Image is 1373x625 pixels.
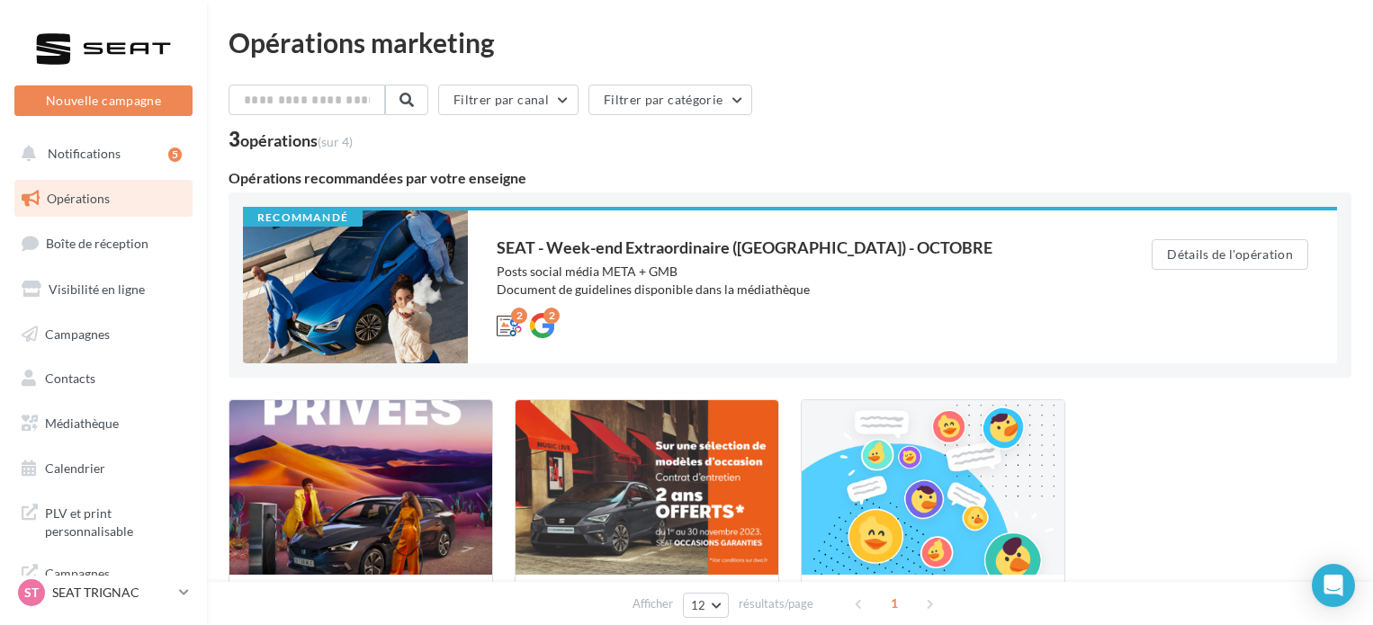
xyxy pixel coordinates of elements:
span: (sur 4) [318,134,353,149]
button: Filtrer par canal [438,85,579,115]
a: Calendrier [11,450,196,487]
div: Posts social média META + GMB Document de guidelines disponible dans la médiathèque [497,263,1080,299]
div: 2 [511,308,527,324]
div: 2 [543,308,560,324]
div: Opérations marketing [229,29,1351,56]
span: Boîte de réception [46,236,148,251]
button: Notifications 5 [11,135,189,173]
span: Médiathèque [45,415,119,431]
span: Campagnes DataOnDemand [45,561,185,600]
button: Filtrer par catégorie [588,85,752,115]
a: Campagnes [11,316,196,353]
a: ST SEAT TRIGNAC [14,576,193,610]
span: Calendrier [45,460,105,476]
a: Opérations [11,180,196,218]
a: Boîte de réception [11,224,196,263]
div: SEAT - Week-end Extraordinaire ([GEOGRAPHIC_DATA]) - OCTOBRE [497,239,1080,255]
div: Recommandé [243,210,363,227]
p: SEAT TRIGNAC [52,584,172,602]
span: Afficher [633,595,673,612]
div: Open Intercom Messenger [1312,564,1355,607]
button: Détails de l'opération [1152,239,1308,270]
div: 3 [229,129,353,149]
span: Opérations [47,191,110,206]
a: PLV et print personnalisable [11,494,196,547]
span: Campagnes [45,326,110,341]
span: Visibilité en ligne [49,281,145,297]
a: Campagnes DataOnDemand [11,554,196,607]
div: 5 [168,147,182,162]
a: Visibilité en ligne [11,271,196,308]
span: 12 [691,598,706,612]
span: résultats/page [739,595,813,612]
span: 1 [880,589,909,618]
span: ST [24,584,39,602]
div: opérations [240,132,353,148]
button: Nouvelle campagne [14,85,193,116]
div: Opérations recommandées par votre enseigne [229,171,1351,185]
button: 12 [683,593,729,618]
a: Médiathèque [11,405,196,442]
span: Contacts [45,371,95,386]
a: Contacts [11,360,196,397]
span: PLV et print personnalisable [45,501,185,540]
span: Notifications [48,146,121,161]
